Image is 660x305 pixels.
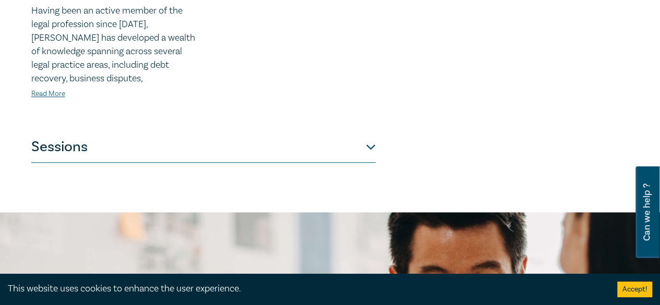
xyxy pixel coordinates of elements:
[617,282,652,297] button: Accept cookies
[31,4,197,86] p: Having been an active member of the legal profession since [DATE], [PERSON_NAME] has developed a ...
[642,173,652,252] span: Can we help ?
[31,131,376,163] button: Sessions
[31,89,65,99] a: Read More
[8,282,602,296] div: This website uses cookies to enhance the user experience.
